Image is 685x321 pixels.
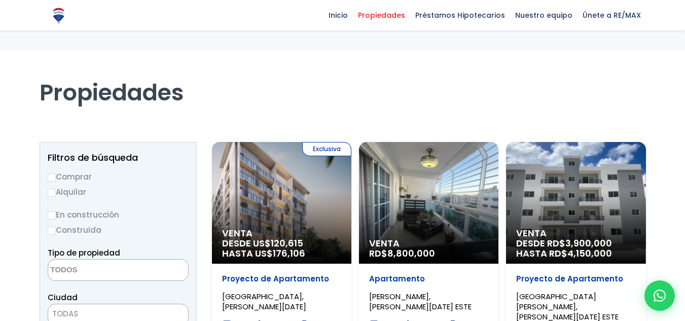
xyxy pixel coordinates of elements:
[52,308,78,319] span: TODAS
[516,228,635,238] span: Venta
[48,186,189,198] label: Alquilar
[48,153,189,163] h2: Filtros de búsqueda
[565,237,612,249] span: 3,900,000
[369,247,435,260] span: RD$
[48,292,78,303] span: Ciudad
[48,224,189,236] label: Construida
[516,248,635,259] span: HASTA RD$
[48,170,189,183] label: Comprar
[271,237,303,249] span: 120,615
[222,291,306,312] span: [GEOGRAPHIC_DATA], [PERSON_NAME][DATE]
[40,51,646,106] h1: Propiedades
[510,8,578,23] span: Nuestro equipo
[48,208,189,221] label: En construcción
[48,189,56,197] input: Alquilar
[369,274,488,284] p: Apartamento
[369,291,472,312] span: [PERSON_NAME], [PERSON_NAME][DATE] ESTE
[48,307,188,321] span: TODAS
[323,8,353,23] span: Inicio
[222,238,341,259] span: DESDE US$
[578,8,646,23] span: Únete a RE/MAX
[48,227,56,235] input: Construida
[48,211,56,220] input: En construcción
[516,238,635,259] span: DESDE RD$
[410,8,510,23] span: Préstamos Hipotecarios
[222,274,341,284] p: Proyecto de Apartamento
[222,248,341,259] span: HASTA US$
[222,228,341,238] span: Venta
[567,247,612,260] span: 4,150,000
[50,7,67,24] img: Logo de REMAX
[353,8,410,23] span: Propiedades
[369,238,488,248] span: Venta
[48,260,147,281] textarea: Search
[516,274,635,284] p: Proyecto de Apartamento
[273,247,305,260] span: 176,106
[302,142,351,156] span: Exclusiva
[387,247,435,260] span: 8,800,000
[48,173,56,182] input: Comprar
[48,247,120,258] span: Tipo de propiedad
